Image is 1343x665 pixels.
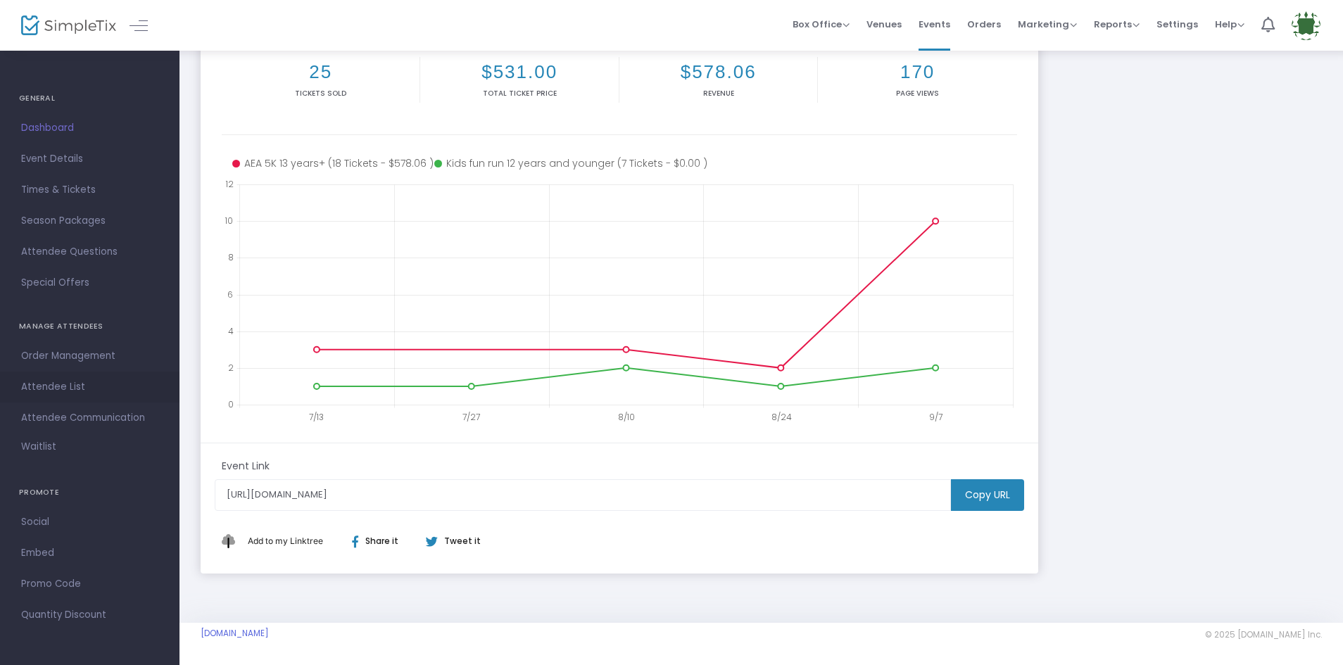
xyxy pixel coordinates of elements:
p: Page Views [821,88,1014,99]
a: [DOMAIN_NAME] [201,628,269,639]
text: 0 [228,398,234,410]
text: 12 [225,178,234,190]
button: Add This to My Linktree [244,524,327,558]
div: Share it [338,535,425,547]
h4: PROMOTE [19,479,160,507]
span: Season Packages [21,212,158,230]
text: 8 [228,251,234,263]
text: 7/13 [309,411,324,423]
h4: GENERAL [19,84,160,113]
span: Promo Code [21,575,158,593]
text: 2 [228,361,234,373]
span: Orders [967,6,1001,42]
span: Attendee List [21,378,158,396]
span: Help [1215,18,1244,31]
span: Quantity Discount [21,606,158,624]
text: 9/7 [929,411,942,423]
div: Tweet it [412,535,488,547]
span: Attendee Questions [21,243,158,261]
text: 10 [225,215,233,227]
span: Box Office [793,18,850,31]
m-panel-subtitle: Event Link [222,459,270,474]
span: Add to my Linktree [248,536,323,546]
h2: $531.00 [423,61,615,83]
span: Settings [1156,6,1198,42]
span: Venues [866,6,902,42]
text: 8/10 [618,411,635,423]
h2: 25 [225,61,417,83]
span: Social [21,513,158,531]
span: Event Details [21,150,158,168]
h2: 170 [821,61,1014,83]
h4: MANAGE ATTENDEES [19,312,160,341]
h2: $578.06 [622,61,814,83]
text: 4 [228,324,234,336]
span: © 2025 [DOMAIN_NAME] Inc. [1205,629,1322,640]
m-button: Copy URL [951,479,1024,511]
span: Times & Tickets [21,181,158,199]
text: 6 [227,288,233,300]
text: 8/24 [771,411,792,423]
span: Embed [21,544,158,562]
span: Waitlist [21,440,56,454]
span: Dashboard [21,119,158,137]
p: Tickets sold [225,88,417,99]
span: Marketing [1018,18,1077,31]
span: Events [919,6,950,42]
span: Special Offers [21,274,158,292]
text: 7/27 [462,411,480,423]
span: Reports [1094,18,1140,31]
p: Total Ticket Price [423,88,615,99]
span: Attendee Communication [21,409,158,427]
p: Revenue [622,88,814,99]
img: linktree [222,534,244,547]
span: Order Management [21,347,158,365]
